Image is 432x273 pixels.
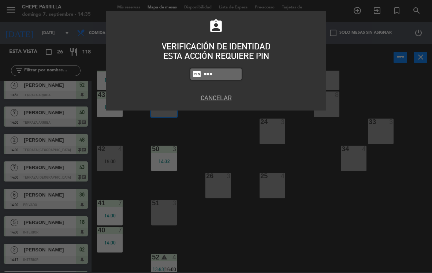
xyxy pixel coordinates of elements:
[192,70,201,79] i: fiber_pin
[112,93,320,103] button: Cancelar
[203,70,240,78] input: 1234
[208,19,224,34] i: assignment_ind
[112,42,320,51] div: VERIFICACIÓN DE IDENTIDAD
[112,51,320,61] div: ESTA ACCIÓN REQUIERE PIN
